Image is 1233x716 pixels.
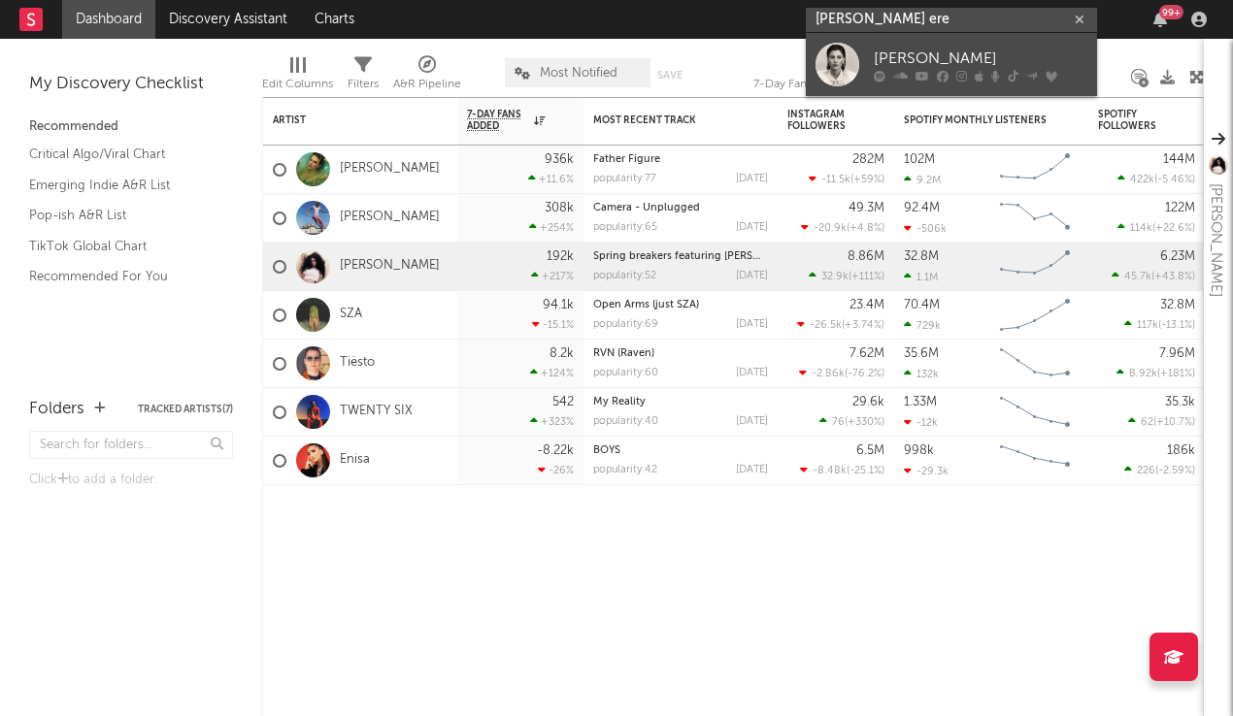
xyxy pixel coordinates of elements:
[593,203,768,213] div: Camera - Unplugged
[809,173,884,185] div: ( )
[904,368,939,380] div: 132k
[348,49,379,105] div: Filters
[851,272,882,282] span: +111 %
[821,272,849,282] span: 32.9k
[340,452,370,469] a: Enisa
[1137,466,1155,476] span: 226
[736,368,768,378] div: [DATE]
[753,49,899,105] div: 7-Day Fans Added (7-Day Fans Added)
[1153,12,1167,27] button: 99+
[904,444,934,457] div: 998k
[850,223,882,234] span: +4.8 %
[852,396,884,408] div: 29.6k
[904,174,941,186] div: 9.2M
[348,73,379,96] div: Filters
[29,175,214,196] a: Emerging Indie A&R List
[552,396,574,408] div: 542
[849,202,884,214] div: 49.3M
[904,202,940,214] div: 92.4M
[593,203,700,213] a: Camera - Unplugged
[1124,464,1195,476] div: ( )
[991,340,1079,388] svg: Chart title
[853,175,882,185] span: +59 %
[736,416,768,427] div: [DATE]
[1124,318,1195,331] div: ( )
[1165,202,1195,214] div: 122M
[856,444,884,457] div: 6.5M
[657,70,683,81] button: Save
[736,222,768,233] div: [DATE]
[340,210,440,226] a: [PERSON_NAME]
[814,223,847,234] span: -20.9k
[736,174,768,184] div: [DATE]
[753,73,899,96] div: 7-Day Fans Added (7-Day Fans Added)
[467,109,529,132] span: 7-Day Fans Added
[812,369,845,379] span: -2.86k
[1160,250,1195,263] div: 6.23M
[262,49,333,105] div: Edit Columns
[593,465,657,475] div: popularity: 42
[1124,272,1151,282] span: 45.7k
[1130,175,1154,185] span: 422k
[1112,270,1195,282] div: ( )
[874,47,1087,70] div: [PERSON_NAME]
[29,431,233,459] input: Search for folders...
[1161,320,1192,331] span: -13.1 %
[848,417,882,428] span: +330 %
[991,388,1079,437] svg: Chart title
[1204,183,1227,297] div: [PERSON_NAME]
[797,318,884,331] div: ( )
[1156,417,1192,428] span: +10.7 %
[813,466,847,476] span: -8.48k
[848,250,884,263] div: 8.86M
[340,258,440,275] a: [PERSON_NAME]
[29,398,84,421] div: Folders
[593,222,657,233] div: popularity: 65
[593,300,768,310] div: Open Arms (just SZA)
[1130,223,1152,234] span: 114k
[393,49,461,105] div: A&R Pipeline
[991,194,1079,243] svg: Chart title
[593,445,768,456] div: BOYS
[29,236,214,257] a: TikTok Global Chart
[991,437,1079,485] svg: Chart title
[531,270,574,282] div: +217 %
[1155,223,1192,234] span: +22.6 %
[904,114,1050,126] div: Spotify Monthly Listeners
[991,243,1079,291] svg: Chart title
[736,319,768,330] div: [DATE]
[1163,153,1195,166] div: 144M
[1159,5,1183,19] div: 99 +
[530,415,574,428] div: +323 %
[593,397,768,407] div: My Reality
[593,348,654,359] a: RVN (Raven)
[799,367,884,379] div: ( )
[550,347,574,360] div: 8.2k
[1117,221,1195,234] div: ( )
[1167,444,1195,457] div: 186k
[593,114,739,126] div: Most Recent Track
[1159,347,1195,360] div: 7.96M
[29,266,214,287] a: Recommended For You
[904,347,939,360] div: 35.6M
[787,109,855,132] div: Instagram Followers
[1160,299,1195,311] div: 32.8M
[991,291,1079,340] svg: Chart title
[810,320,842,331] span: -26.5k
[29,469,233,492] div: Click to add a folder.
[545,202,574,214] div: 308k
[540,67,617,80] span: Most Notified
[537,444,574,457] div: -8.22k
[1165,396,1195,408] div: 35.3k
[273,114,418,126] div: Artist
[262,73,333,96] div: Edit Columns
[1116,367,1195,379] div: ( )
[806,33,1097,96] a: [PERSON_NAME]
[340,161,440,178] a: [PERSON_NAME]
[29,73,233,96] div: My Discovery Checklist
[593,154,768,165] div: Father Figure
[1098,109,1166,132] div: Spotify Followers
[904,299,940,311] div: 70.4M
[800,464,884,476] div: ( )
[809,270,884,282] div: ( )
